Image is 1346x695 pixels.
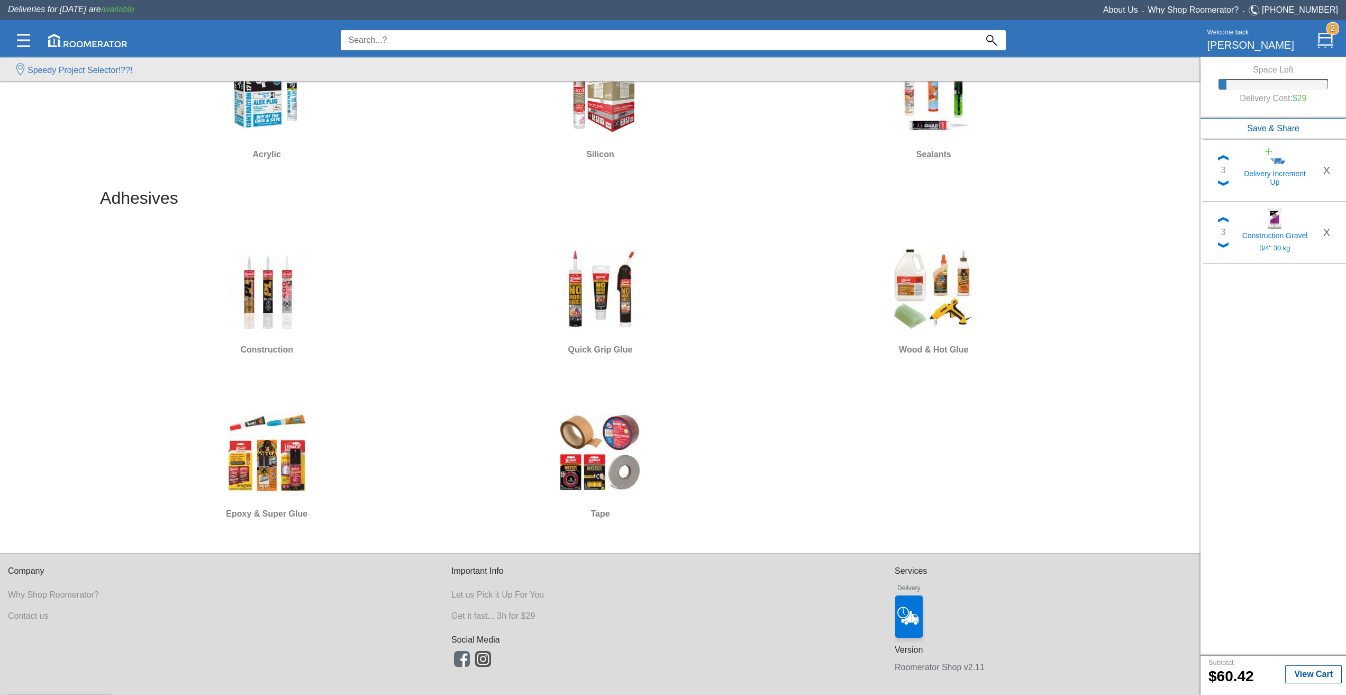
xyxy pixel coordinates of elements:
b: View Cart [1294,670,1333,679]
img: Categories.svg [17,34,30,47]
div: 3 [1221,226,1226,239]
img: Silicon.jpg [560,54,640,133]
input: Search...? [341,30,977,50]
button: X [1316,161,1337,179]
img: 10110005_sm.jpg [1264,208,1285,229]
a: Tape [438,405,762,521]
h5: Construction Gravel [1241,229,1308,240]
a: Silicon [438,46,762,161]
span: • [1239,9,1249,14]
img: A_QGG.jpg [560,249,640,329]
a: Contact us [8,611,48,620]
small: Subtotal: [1208,658,1235,666]
h6: Company [8,566,451,576]
img: Search_Icon.svg [986,35,997,46]
h6: Wood & Hot Glue [771,343,1096,357]
label: $ [1208,669,1217,685]
label: $29 [1293,94,1307,103]
a: Why Shop Roomerator? [1148,5,1239,14]
strong: 2 [1326,22,1339,35]
button: View Cart [1285,665,1342,683]
img: A_E&SG.jpg [227,413,306,493]
h6: Construction [104,343,429,357]
a: Wood & Hot Glue [771,241,1096,357]
a: Construction Gravel3/4" 30 kg [1233,208,1316,257]
h6: Delivery Cost: [1226,89,1320,107]
h6: Silicon [438,148,762,161]
a: Get it fast... 3h for $29 [451,611,535,620]
h6: Tape [438,507,762,521]
a: Construction [104,241,429,357]
h6: Version [895,643,1338,657]
a: Epoxy & Super Glue [104,405,429,521]
h6: Quick Grip Glue [438,343,762,357]
a: [PHONE_NUMBER] [1262,5,1338,14]
img: Down_Chevron.png [1218,180,1229,186]
h5: Delivery Increment Up [1241,167,1308,186]
img: Telephone.svg [1249,4,1262,17]
h6: Social Media [451,635,895,645]
img: Acrylic.jpg [227,54,306,133]
a: Quick Grip Glue [438,241,762,357]
img: A_W&HG.jpg [894,249,974,329]
h6: Sealants [771,148,1096,161]
span: • [1138,9,1148,14]
h6: Important Info [451,566,895,576]
a: Sealants [771,46,1096,161]
h2: Adhesives [100,189,1101,216]
img: 99900009_sm.jpg [1264,146,1285,167]
img: Delivery_Icon?! [895,595,923,638]
div: 3 [1221,164,1226,177]
button: Save & Share [1201,118,1346,139]
img: Up_Chevron.png [1218,155,1229,160]
a: Acrylic [104,46,429,161]
a: Let us Pick it Up For You [451,590,544,599]
label: Speedy Project Selector!??! [28,64,132,77]
img: Down_Chevron.png [1218,242,1229,248]
a: Why Shop Roomerator? [8,590,99,599]
span: Deliveries for [DATE] are [8,5,134,14]
a: About Us [1103,5,1138,14]
img: A_Construction.jpg [227,249,306,329]
img: A_Tape.jpg [560,413,640,493]
h6: Services [895,566,1338,576]
img: Sealants.jpg [894,54,974,133]
b: 60.42 [1208,668,1254,684]
h6: Epoxy & Super Glue [104,507,429,521]
h5: 3/4" 30 kg [1241,244,1308,252]
h6: Delivery [895,581,923,592]
h6: Space Left [1218,65,1327,75]
img: Up_Chevron.png [1218,217,1229,222]
button: X [1316,223,1337,241]
span: available [101,5,134,14]
img: roomerator-logo.svg [48,34,128,47]
a: Roomerator Shop v2.11 [895,663,985,672]
h6: Acrylic [104,148,429,161]
img: Cart.svg [1317,32,1333,48]
a: Delivery Increment Up [1233,146,1316,195]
